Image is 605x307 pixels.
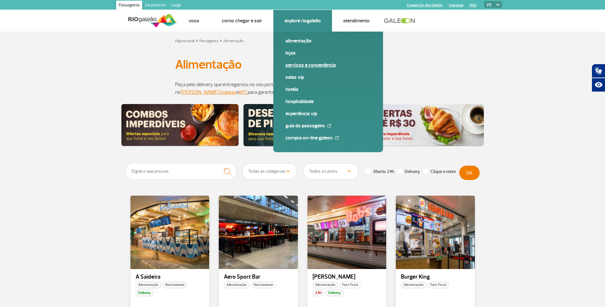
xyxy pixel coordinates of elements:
[285,110,371,117] a: Experiência VIP
[199,39,218,43] a: Passageiros
[401,282,426,288] span: Alimentação
[224,282,249,288] span: Alimentação
[340,282,360,288] span: Fast Food
[126,163,237,180] input: Digite o que procura
[239,89,248,95] a: KFC
[224,274,293,280] p: Aero Sport Bar
[326,290,343,296] span: Delivery
[285,98,371,105] a: Hospitalidade
[168,1,183,11] a: Cargo
[285,62,371,69] a: Serviços e Conveniência
[592,64,605,92] div: Plugin de acessibilidade da Hand Talk.
[449,3,463,7] a: Imprensa
[175,39,195,43] a: Página inicial
[181,89,219,95] a: [PERSON_NAME]
[285,122,371,129] a: Guia do Passageiro
[196,37,198,44] a: >
[175,59,430,70] h1: Alimentação
[223,39,244,43] a: Alimentação
[313,290,324,296] span: 24h
[407,3,443,7] a: Compra On-line GaleOn
[335,136,339,140] img: External Link Icon
[313,282,338,288] span: Alimentação
[175,81,430,96] p: Peça pelo delivery que entregamos no seu portão de embarque! Use o cupom GALEON10 no , e para gar...
[220,37,222,44] a: >
[366,169,394,175] label: Aberto 24h
[220,89,236,95] a: Subway
[313,274,381,280] p: [PERSON_NAME]
[470,3,477,7] a: RQS
[592,78,605,92] button: Abrir recursos assistivos.
[459,166,480,180] button: OK
[285,49,371,56] a: Lojas
[428,282,449,288] span: Fast Food
[285,134,371,141] a: Compra On-line GaleOn
[284,18,321,24] a: Explore RIOgaleão
[423,169,456,175] label: Clique e retire
[136,282,161,288] span: Alimentação
[285,86,371,93] a: Hotéis
[188,18,199,24] a: Voos
[251,282,276,288] span: Restaurante
[285,74,371,81] a: Salas VIP
[401,274,470,280] p: Burger King
[397,169,420,175] label: Delivery
[592,64,605,78] button: Abrir tradutor de língua de sinais.
[285,37,371,44] a: Alimentação
[343,18,370,24] a: Atendimento
[136,290,153,296] span: Delivery
[222,18,262,24] a: Como chegar e sair
[136,274,204,280] p: A Saideira
[327,124,331,128] img: External Link Icon
[116,1,142,11] a: Passageiros
[142,1,168,11] a: Corporativo
[163,282,187,288] span: Restaurante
